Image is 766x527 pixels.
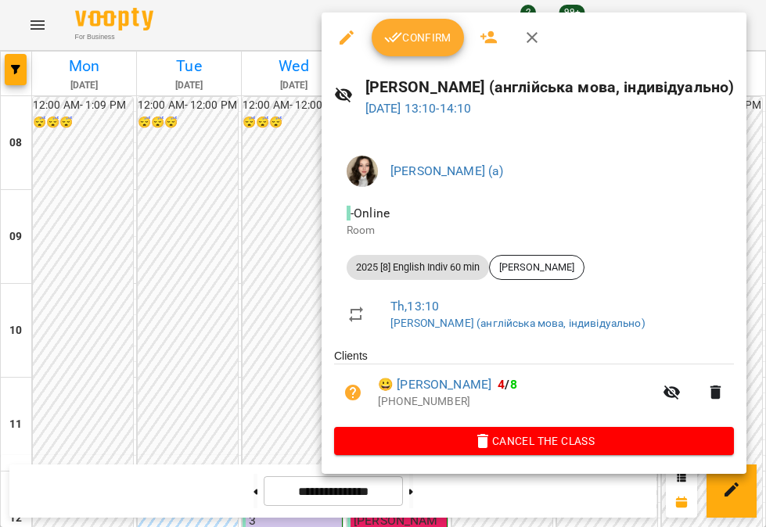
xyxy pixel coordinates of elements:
[510,377,517,392] span: 8
[498,377,516,392] b: /
[347,223,721,238] p: Room
[498,377,505,392] span: 4
[347,206,393,220] span: - Online
[390,317,646,329] a: [PERSON_NAME] (англійська мова, індивідуально)
[372,19,464,56] button: Confirm
[347,260,489,274] span: 2025 [8] English Indiv 60 min
[334,374,372,411] button: Unpaid. Bill the attendance?
[390,299,439,314] a: Th , 13:10
[365,101,472,116] a: [DATE] 13:10-14:10
[390,163,504,178] a: [PERSON_NAME] (а)
[490,260,584,274] span: [PERSON_NAME]
[378,375,491,394] a: 😀 [PERSON_NAME]
[334,348,734,426] ul: Clients
[347,432,721,450] span: Cancel the class
[378,394,653,410] p: [PHONE_NUMBER]
[489,255,584,280] div: [PERSON_NAME]
[365,75,735,99] h6: [PERSON_NAME] (англійська мова, індивідуально)
[384,28,451,47] span: Confirm
[347,156,378,187] img: ebd0ea8fb81319dcbaacf11cd4698c16.JPG
[334,427,734,455] button: Cancel the class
